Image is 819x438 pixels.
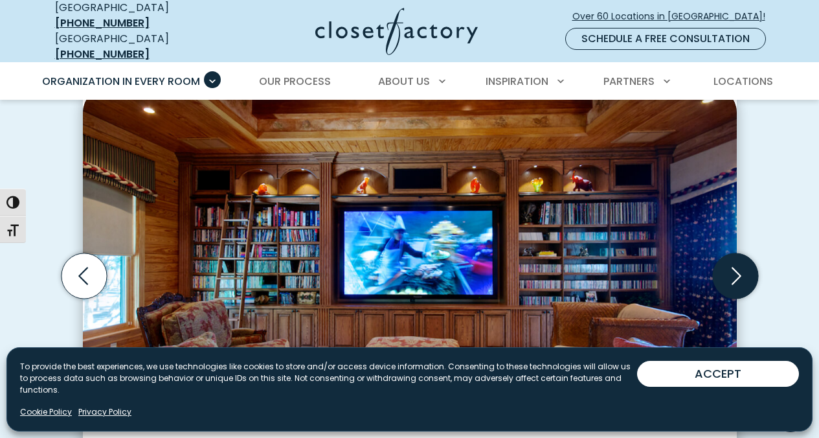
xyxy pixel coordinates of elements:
[55,16,150,30] a: [PHONE_NUMBER]
[56,248,112,304] button: Previous slide
[572,5,776,28] a: Over 60 Locations in [GEOGRAPHIC_DATA]!
[708,248,763,304] button: Next slide
[33,63,787,100] nav: Primary Menu
[378,74,430,89] span: About Us
[83,87,737,428] img: Custom entertainment and media center with book shelves for movies and LED lighting
[55,31,214,62] div: [GEOGRAPHIC_DATA]
[486,74,548,89] span: Inspiration
[603,74,655,89] span: Partners
[42,74,200,89] span: Organization in Every Room
[78,406,131,418] a: Privacy Policy
[55,47,150,62] a: [PHONE_NUMBER]
[20,406,72,418] a: Cookie Policy
[713,74,773,89] span: Locations
[20,361,637,396] p: To provide the best experiences, we use technologies like cookies to store and/or access device i...
[572,10,776,23] span: Over 60 Locations in [GEOGRAPHIC_DATA]!
[637,361,799,387] button: ACCEPT
[565,28,766,50] a: Schedule a Free Consultation
[315,8,478,55] img: Closet Factory Logo
[259,74,331,89] span: Our Process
